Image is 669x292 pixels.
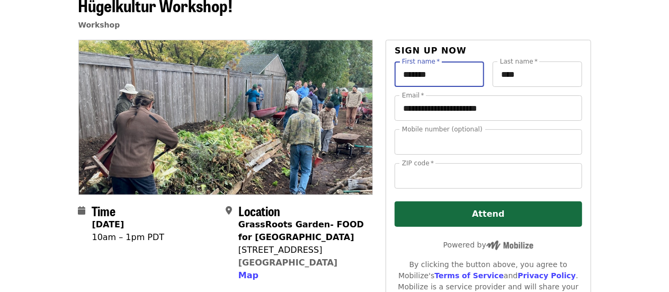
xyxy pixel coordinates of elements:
button: Attend [395,201,582,227]
i: calendar icon [78,206,86,216]
img: Hügelkultur Workshop! organized by FOOD For Lane County [79,40,373,194]
a: Privacy Policy [518,271,576,280]
a: Workshop [78,21,120,29]
input: Mobile number (optional) [395,129,582,155]
input: ZIP code [395,163,582,189]
span: Powered by [443,241,533,249]
a: [GEOGRAPHIC_DATA] [238,258,337,268]
a: Terms of Service [434,271,504,280]
span: Sign up now [395,46,467,56]
label: Mobile number (optional) [402,126,483,132]
div: 10am – 1pm PDT [92,231,165,244]
input: Last name [493,61,582,87]
strong: GrassRoots Garden- FOOD for [GEOGRAPHIC_DATA] [238,219,364,242]
img: Powered by Mobilize [486,241,533,250]
div: [STREET_ADDRESS] [238,244,364,256]
label: Last name [500,58,538,65]
label: ZIP code [402,160,434,166]
span: Map [238,270,258,280]
span: Time [92,201,116,220]
button: Map [238,269,258,282]
input: First name [395,61,484,87]
input: Email [395,95,582,121]
label: First name [402,58,440,65]
span: Location [238,201,280,220]
label: Email [402,92,424,99]
strong: [DATE] [92,219,124,229]
i: map-marker-alt icon [226,206,232,216]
